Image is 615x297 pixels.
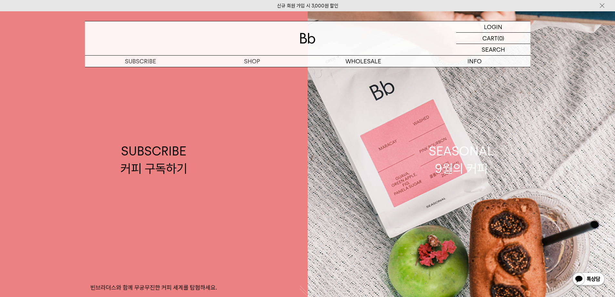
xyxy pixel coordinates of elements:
[456,21,530,33] a: LOGIN
[497,33,504,44] p: (0)
[300,33,315,44] img: 로고
[120,143,187,177] div: SUBSCRIBE 커피 구독하기
[572,272,605,287] img: 카카오톡 채널 1:1 채팅 버튼
[482,33,497,44] p: CART
[419,56,530,67] p: INFO
[196,56,308,67] a: SHOP
[484,21,502,32] p: LOGIN
[85,56,196,67] a: SUBSCRIBE
[308,56,419,67] p: WHOLESALE
[456,33,530,44] a: CART (0)
[277,3,338,9] a: 신규 회원 가입 시 3,000원 할인
[429,143,494,177] div: SEASONAL 9월의 커피
[482,44,505,55] p: SEARCH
